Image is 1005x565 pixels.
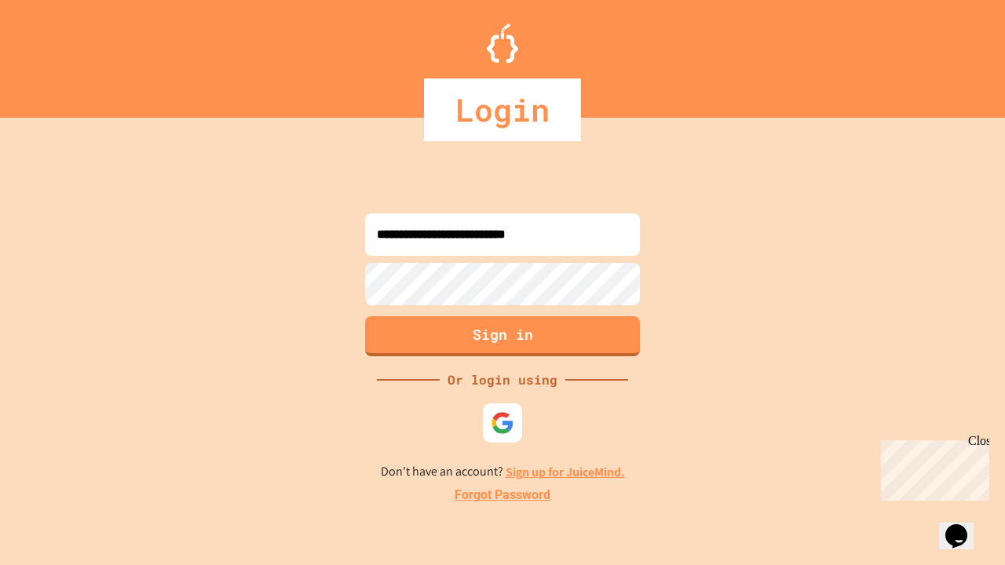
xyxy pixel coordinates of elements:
[939,502,989,549] iframe: chat widget
[491,411,514,435] img: google-icon.svg
[506,464,625,480] a: Sign up for JuiceMind.
[487,24,518,63] img: Logo.svg
[365,316,640,356] button: Sign in
[6,6,108,100] div: Chat with us now!Close
[875,434,989,501] iframe: chat widget
[455,486,550,505] a: Forgot Password
[381,462,625,482] p: Don't have an account?
[440,370,565,389] div: Or login using
[424,78,581,141] div: Login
